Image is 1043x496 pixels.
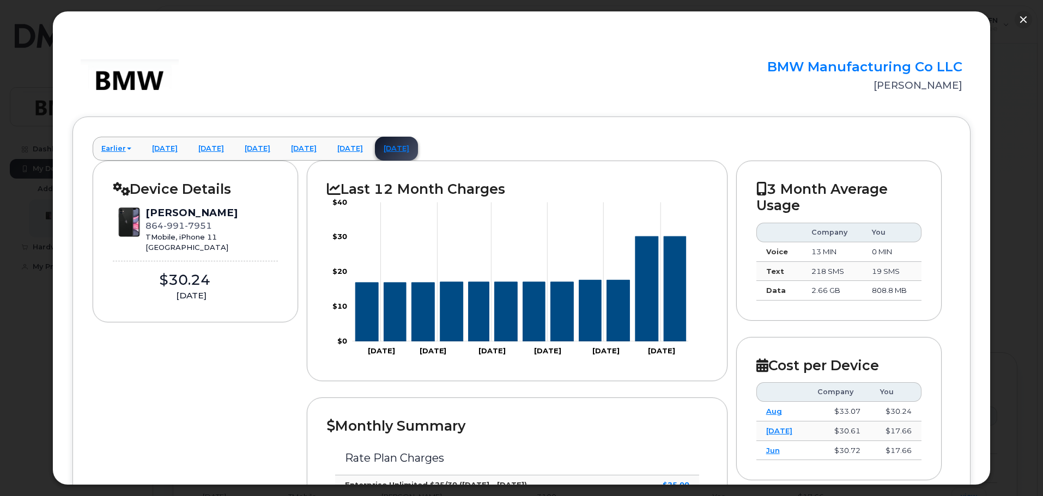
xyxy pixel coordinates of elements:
[808,402,870,421] td: $33.07
[870,402,921,421] td: $30.24
[870,441,921,461] td: $17.66
[663,480,689,489] strong: $25.00
[870,421,921,441] td: $17.66
[327,418,707,434] h2: Monthly Summary
[996,449,1035,488] iframe: Messenger Launcher
[766,407,782,415] a: Aug
[808,421,870,441] td: $30.61
[766,446,780,455] a: Jun
[345,480,527,489] strong: Enterprise Unlimited $25/30 ([DATE] - [DATE])
[808,441,870,461] td: $30.72
[345,452,689,464] h3: Rate Plan Charges
[766,426,792,435] a: [DATE]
